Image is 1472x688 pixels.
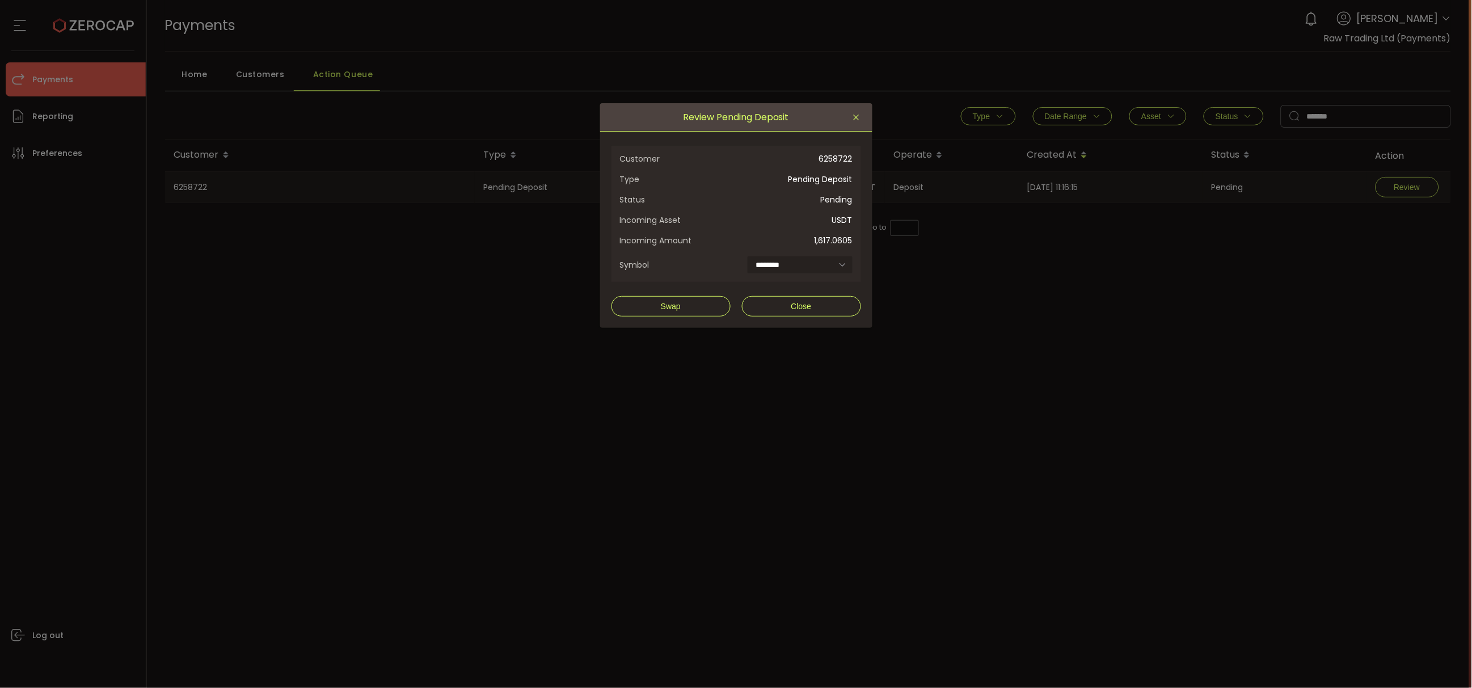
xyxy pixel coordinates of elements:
button: Close [852,113,861,123]
span: Type [620,175,736,184]
span: Pending Deposit [736,175,853,184]
span: Symbol [620,256,736,273]
span: Pending [736,195,853,204]
button: Swap [611,296,731,316]
span: Close [791,302,812,311]
span: 1,617.0605 [736,236,853,245]
span: Incoming Asset [620,216,736,225]
div: Review Pending Deposit [600,103,872,328]
span: Swap [661,302,681,311]
iframe: Chat Widget [1340,565,1472,688]
span: 6258722 [736,154,853,163]
span: Incoming Amount [620,236,736,245]
span: Customer [620,154,736,163]
span: Status [620,195,736,204]
span: USDT [736,216,853,225]
span: Review Pending Deposit [683,111,789,124]
button: Close [742,296,861,316]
